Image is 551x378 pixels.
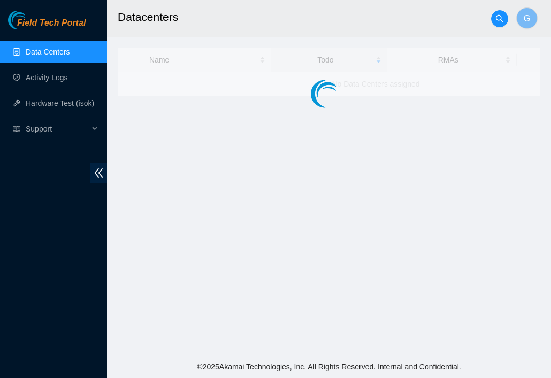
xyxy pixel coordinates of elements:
a: Data Centers [26,48,70,56]
span: G [524,12,530,25]
img: Akamai Technologies [8,11,54,29]
a: Hardware Test (isok) [26,99,94,107]
span: search [492,14,508,23]
span: double-left [90,163,107,183]
button: G [516,7,538,29]
button: search [491,10,508,27]
span: Field Tech Portal [17,18,86,28]
footer: © 2025 Akamai Technologies, Inc. All Rights Reserved. Internal and Confidential. [107,356,551,378]
a: Activity Logs [26,73,68,82]
span: Support [26,118,89,140]
span: read [13,125,20,133]
a: Akamai TechnologiesField Tech Portal [8,19,86,33]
